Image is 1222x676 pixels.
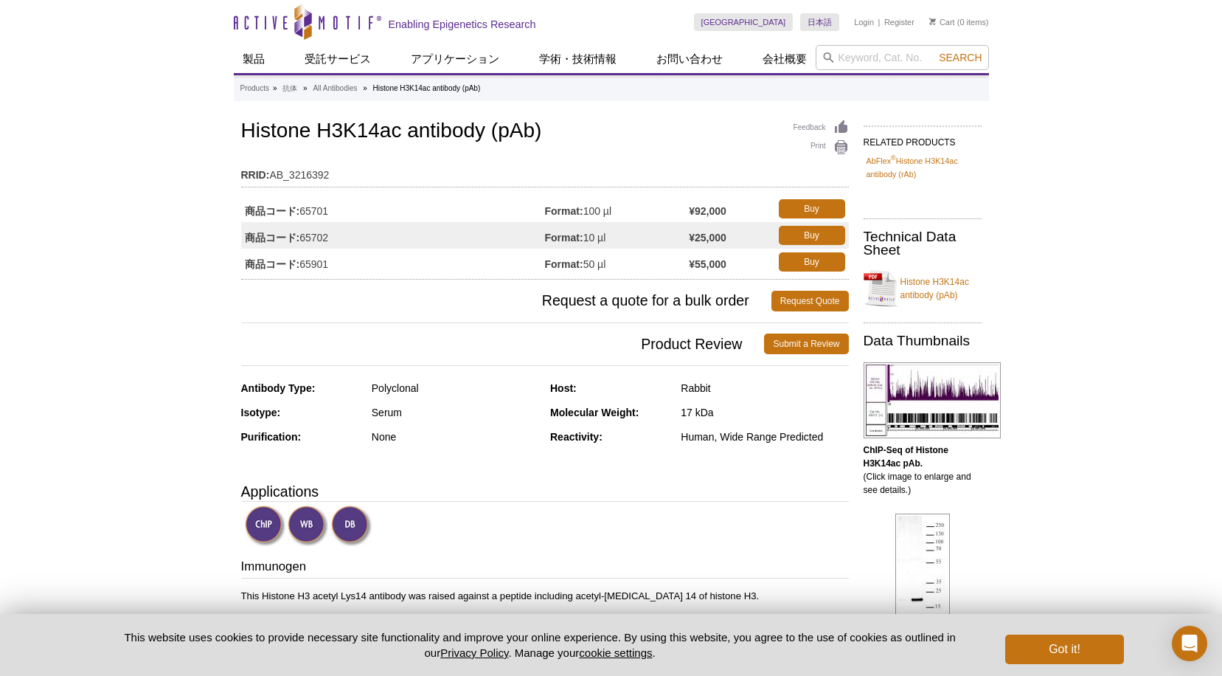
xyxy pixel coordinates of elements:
a: 製品 [234,45,274,73]
strong: 商品コード: [245,204,300,218]
div: Human, Wide Range Predicted [681,430,848,444]
td: 65701 [241,196,545,222]
a: All Antibodies [313,82,357,95]
a: 会社概要 [754,45,816,73]
strong: 商品コード: [245,258,300,271]
h1: Histone H3K14ac antibody (pAb) [241,120,849,145]
a: Print [794,139,849,156]
a: 抗体 [282,82,297,95]
strong: ¥25,000 [689,231,726,244]
a: Feedback [794,120,849,136]
a: Buy [779,199,845,218]
a: Products [240,82,269,95]
a: Buy [779,226,845,245]
h2: Data Thumbnails [864,334,982,348]
a: 日本語 [800,13,839,31]
li: » [363,84,367,92]
a: Privacy Policy [440,646,508,659]
td: 65901 [241,249,545,275]
strong: Host: [550,382,577,394]
strong: Antibody Type: [241,382,316,394]
h3: Applications [241,480,849,503]
td: 65702 [241,222,545,249]
td: 50 µl [545,249,690,275]
img: Histone H3K14ac antibody (pAb) tested by Western blot. [895,514,950,629]
button: Got it! [1005,635,1123,664]
strong: Format: [545,204,583,218]
a: Register [884,17,914,27]
span: Search [939,52,982,63]
span: Product Review [241,334,765,354]
a: Cart [929,17,955,27]
a: 学術・技術情報 [530,45,625,73]
h3: Immunogen [241,558,849,579]
p: This Histone H3 acetyl Lys14 antibody was raised against a peptide including acetyl-[MEDICAL_DATA... [241,590,849,603]
a: お問い合わせ [648,45,732,73]
button: Search [934,51,986,64]
strong: Reactivity: [550,431,603,443]
td: AB_3216392 [241,159,849,183]
strong: Format: [545,258,583,271]
p: This website uses cookies to provide necessary site functionality and improve your online experie... [99,630,982,661]
span: Request a quote for a bulk order [241,291,771,311]
div: Serum [372,406,539,419]
td: 10 µl [545,222,690,249]
strong: Purification: [241,431,302,443]
div: 17 kDa [681,406,848,419]
a: Histone H3K14ac antibody (pAb) [864,266,982,311]
li: » [273,84,277,92]
div: Rabbit [681,382,848,395]
div: Polyclonal [372,382,539,395]
li: Histone H3K14ac antibody (pAb) [373,84,481,92]
li: » [303,84,308,92]
li: | [878,13,881,31]
a: [GEOGRAPHIC_DATA] [694,13,794,31]
input: Keyword, Cat. No. [816,45,989,70]
img: Western Blot Validated [288,506,328,546]
sup: ® [891,154,896,162]
h2: RELATED PRODUCTS [864,125,982,152]
strong: ¥55,000 [689,258,726,271]
img: ChIP Validated [245,506,285,546]
img: Histone H3K14ac antibody (pAb) tested by ChIP-Seq. [864,362,1001,438]
strong: RRID: [241,168,270,182]
h2: Enabling Epigenetics Research [389,18,536,31]
td: 100 µl [545,196,690,222]
strong: 商品コード: [245,231,300,244]
button: cookie settings [579,646,652,659]
div: Open Intercom Messenger [1172,626,1207,661]
a: アプリケーション [402,45,508,73]
img: Dot Blot Validated [331,506,372,546]
a: Submit a Review [764,334,848,354]
a: Buy [779,252,845,272]
li: (0 items) [929,13,989,31]
h2: Technical Data Sheet [864,230,982,257]
strong: Molecular Weight: [550,407,639,418]
strong: Isotype: [241,407,281,418]
strong: ¥92,000 [689,204,726,218]
a: AbFlex®Histone H3K14ac antibody (rAb) [867,154,979,181]
p: (Click image to enlarge and see details.) [864,444,982,497]
img: Your Cart [929,18,936,25]
a: Login [854,17,874,27]
b: ChIP-Seq of Histone H3K14ac pAb. [864,445,948,469]
div: None [372,430,539,444]
a: Request Quote [771,291,849,311]
a: 受託サービス [296,45,380,73]
strong: Format: [545,231,583,244]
